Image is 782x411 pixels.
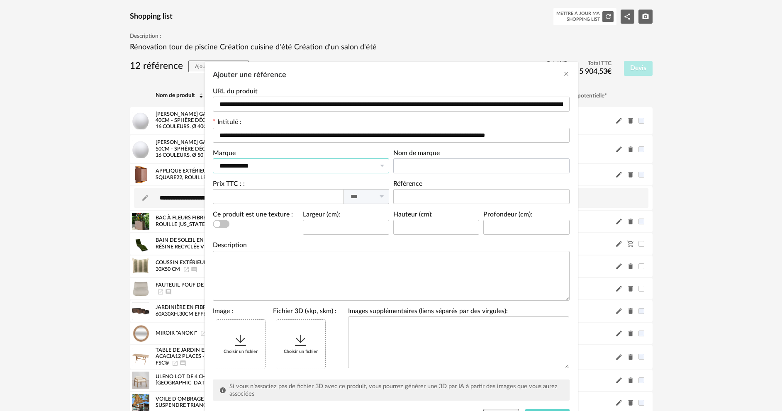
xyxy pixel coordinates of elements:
[213,150,236,158] label: Marque
[213,119,241,127] label: Intitulé :
[393,181,422,189] label: Référence
[213,180,245,187] label: Prix TTC : :
[563,70,570,79] button: Close
[348,308,508,316] label: Images supplémentaires (liens séparés par des virgules):
[213,242,247,250] label: Description
[276,320,325,369] div: Choisir un fichier
[213,212,293,220] label: Ce produit est une texture :
[483,212,532,220] label: Profondeur (cm):
[213,88,258,97] label: URL du produit
[273,308,336,316] label: Fichier 3D (skp, skm) :
[216,320,265,369] div: Choisir un fichier
[393,212,433,220] label: Hauteur (cm):
[213,308,233,316] label: Image :
[213,71,286,79] span: Ajouter une référence
[303,212,340,220] label: Largeur (cm):
[393,150,440,158] label: Nom de marque
[229,383,558,397] span: Si vous n’associez pas de fichier 3D avec ce produit, vous pourrez générer une 3D par IA à partir...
